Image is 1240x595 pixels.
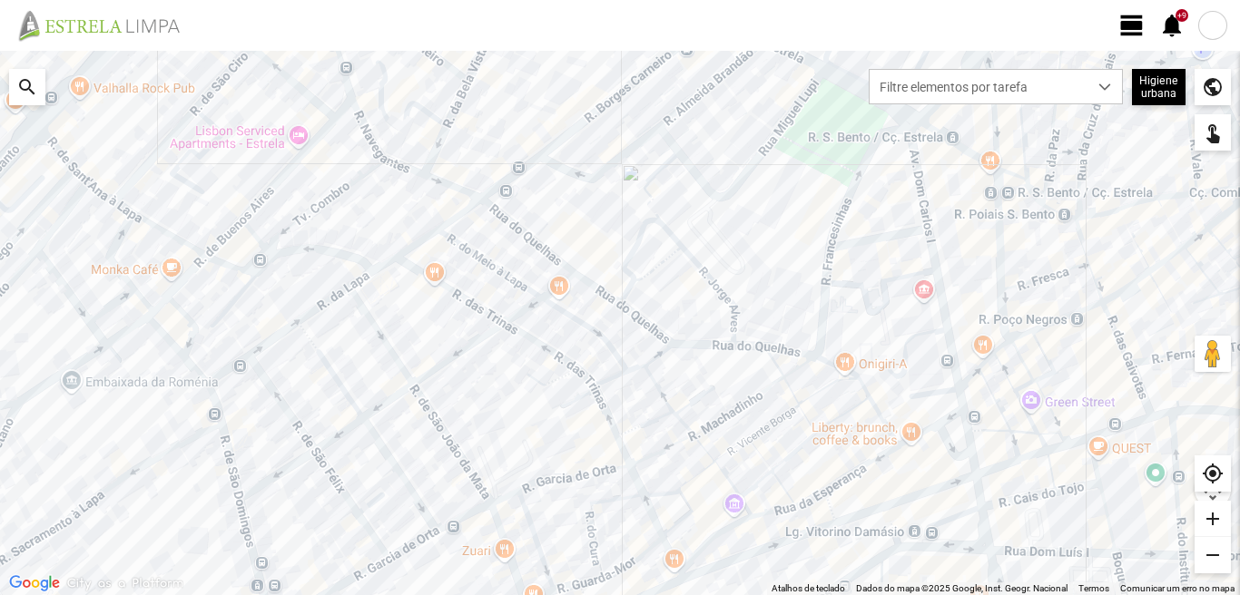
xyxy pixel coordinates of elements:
div: my_location [1195,455,1231,492]
span: Filtre elementos por tarefa [870,70,1087,103]
span: notifications [1158,12,1186,39]
div: search [9,69,45,105]
div: Higiene urbana [1132,69,1186,105]
span: view_day [1118,12,1146,39]
img: file [13,9,200,42]
span: Dados do mapa ©2025 Google, Inst. Geogr. Nacional [856,583,1068,593]
button: Atalhos de teclado [772,582,845,595]
a: Abrir esta área no Google Maps (abre uma nova janela) [5,571,64,595]
a: Termos (abre num novo separador) [1078,583,1109,593]
div: touch_app [1195,114,1231,151]
img: Google [5,571,64,595]
div: public [1195,69,1231,105]
button: Arraste o Pegman para o mapa para abrir o Street View [1195,336,1231,372]
div: +9 [1176,9,1188,22]
div: add [1195,501,1231,537]
a: Comunicar um erro no mapa [1120,583,1235,593]
div: dropdown trigger [1087,70,1123,103]
div: remove [1195,537,1231,573]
